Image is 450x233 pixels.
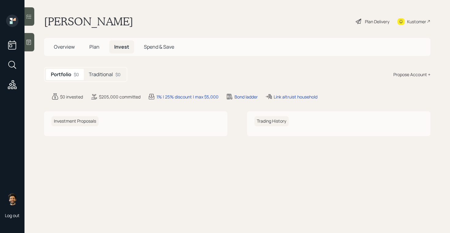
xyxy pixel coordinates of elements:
[54,43,75,50] span: Overview
[274,94,317,100] div: Link altruist household
[74,71,79,78] div: $0
[60,94,83,100] div: $0 invested
[6,193,18,205] img: eric-schwartz-headshot.png
[254,116,289,126] h6: Trading History
[114,43,129,50] span: Invest
[407,18,426,25] div: Kustomer
[99,94,141,100] div: $205,000 committed
[89,43,99,50] span: Plan
[5,213,20,218] div: Log out
[144,43,174,50] span: Spend & Save
[234,94,258,100] div: Bond ladder
[115,71,121,78] div: $0
[44,15,133,28] h1: [PERSON_NAME]
[89,72,113,77] h5: Traditional
[393,71,430,78] div: Propose Account +
[51,72,71,77] h5: Portfolio
[51,116,99,126] h6: Investment Proposals
[156,94,219,100] div: 1% | 25% discount | max $5,000
[365,18,389,25] div: Plan Delivery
